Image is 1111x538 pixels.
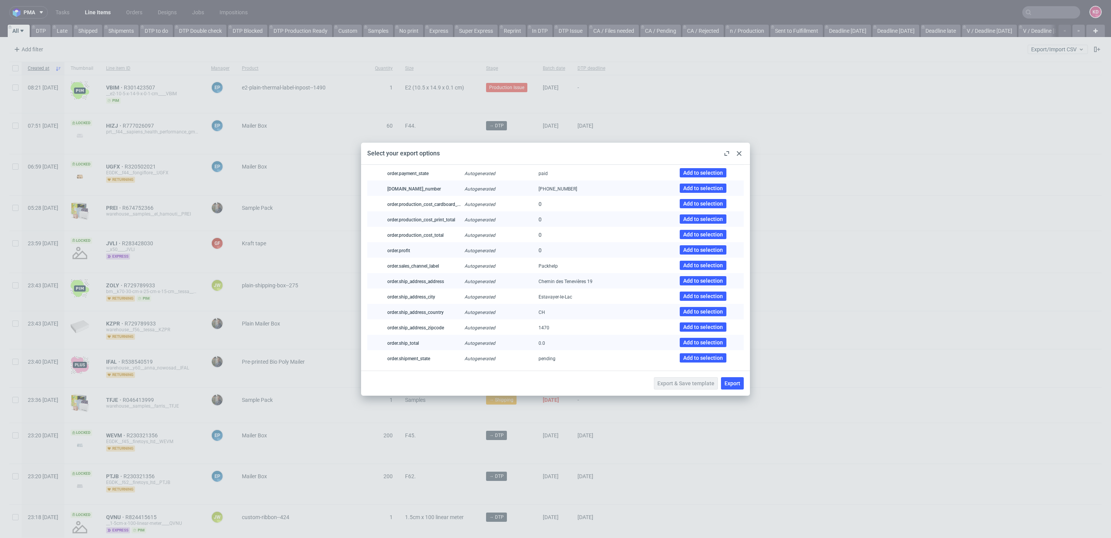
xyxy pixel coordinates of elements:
button: order.payment_stateAutogeneratedpaid [680,168,726,177]
button: order.production_cost_print_totalAutogenerated0 [680,214,726,224]
i: Autogenerated [464,310,495,315]
span: order.payment_state [387,171,429,176]
span: order.production_cost_cardboard_total [387,201,466,207]
div: Select your export options [367,149,440,158]
span: pending [539,356,555,361]
span: Add to selection [683,355,723,361]
button: order.ship_address_zipcodeAutogenerated1470 [680,322,726,332]
span: order.ship_total [387,341,419,346]
span: 0 [539,200,680,208]
span: Add to selection [683,186,723,191]
button: order.sales_channel_labelAutogeneratedPackhelp [680,261,726,270]
i: Autogenerated [464,263,495,269]
span: order.ship_address_city [387,294,435,300]
span: Add to selection [683,293,723,299]
i: Autogenerated [464,217,495,223]
button: order.ship_address_addressAutogeneratedChemin des Tenevières 19 [680,276,726,285]
span: Export [724,381,740,386]
span: Add to selection [683,216,723,222]
i: Autogenerated [464,356,495,361]
span: Estavayer-le-Lac [539,294,572,300]
button: order.ship_address_cityAutogeneratedEstavayer-le-Lac [680,292,726,301]
span: 0 [539,231,680,239]
i: Autogenerated [464,341,495,346]
span: paid [539,171,548,176]
span: Add to selection [683,201,723,206]
button: order.shipment_stateAutogeneratedpending [680,353,726,363]
span: [DOMAIN_NAME]_number [387,186,441,192]
span: Packhelp [539,263,558,269]
span: order.sales_channel_label [387,263,439,269]
button: Export [721,377,744,390]
span: 1470 [539,325,549,331]
button: order.profitAutogenerated0 [680,245,726,255]
i: Autogenerated [464,171,495,176]
button: order.ship_address_countryAutogeneratedCH [680,307,726,316]
span: order.shipment_state [387,356,430,361]
i: Autogenerated [464,279,495,284]
span: order.ship_address_zipcode [387,325,444,331]
span: 0.0 [539,341,545,346]
span: order.ship_address_country [387,310,444,315]
span: order.ship_address_address [387,279,444,284]
button: order.production_cost_cardboard_totalAutogenerated0 [680,199,726,208]
span: Add to selection [683,247,723,253]
span: Add to selection [683,263,723,268]
span: Add to selection [683,324,723,330]
i: Autogenerated [464,325,495,331]
i: Autogenerated [464,186,495,192]
span: Add to selection [683,232,723,237]
i: Autogenerated [464,233,495,238]
i: Autogenerated [464,248,495,253]
span: Add to selection [683,170,723,175]
span: order.profit [387,248,410,253]
button: order.ship_totalAutogenerated0.0 [680,338,726,347]
i: Autogenerated [464,294,495,300]
button: order.production_cost_totalAutogenerated0 [680,230,726,239]
span: CH [539,310,545,315]
span: order.production_cost_total [387,233,444,238]
span: 0 [539,246,680,254]
span: [PHONE_NUMBER] [539,186,577,192]
i: Autogenerated [464,202,495,207]
span: Add to selection [683,340,723,345]
span: 0 [539,216,680,223]
span: Chemin des Tenevières 19 [539,279,593,284]
button: [DOMAIN_NAME]_numberAutogenerated[PHONE_NUMBER] [680,184,726,193]
span: Add to selection [683,278,723,283]
span: Add to selection [683,309,723,314]
span: order.production_cost_print_total [387,217,455,223]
